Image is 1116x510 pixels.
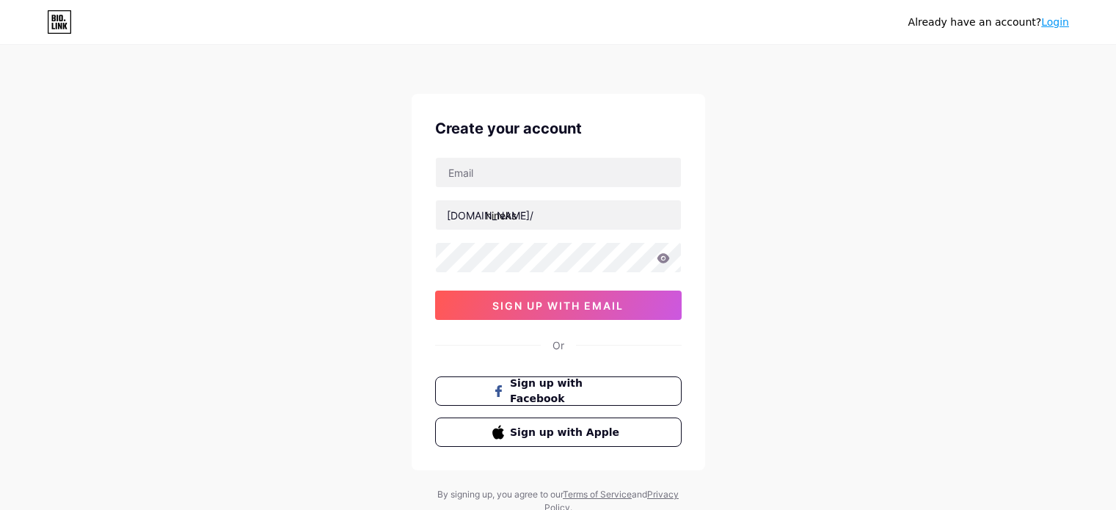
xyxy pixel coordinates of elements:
button: Sign up with Facebook [435,376,682,406]
input: Email [436,158,681,187]
a: Login [1041,16,1069,28]
input: username [436,200,681,230]
div: [DOMAIN_NAME]/ [447,208,533,223]
span: Sign up with Apple [510,425,624,440]
div: Already have an account? [908,15,1069,30]
span: Sign up with Facebook [510,376,624,407]
span: sign up with email [492,299,624,312]
a: Terms of Service [563,489,632,500]
div: Or [552,338,564,353]
div: Create your account [435,117,682,139]
button: sign up with email [435,291,682,320]
button: Sign up with Apple [435,418,682,447]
